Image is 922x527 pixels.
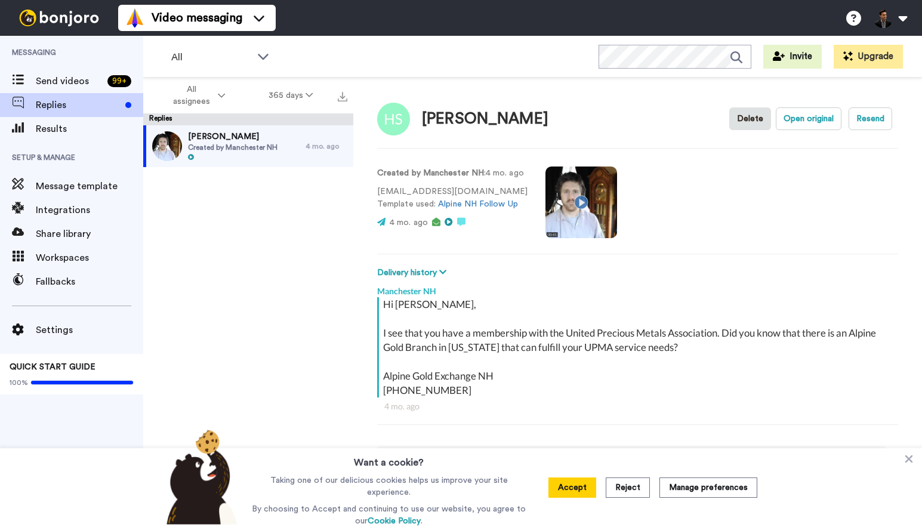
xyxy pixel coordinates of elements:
button: Manage preferences [659,477,757,498]
p: [EMAIL_ADDRESS][DOMAIN_NAME] Template used: [377,186,528,211]
span: Created by Manchester NH [188,143,277,152]
img: Image of Heidi Schwarzmueller [377,103,410,135]
a: [PERSON_NAME]Created by Manchester NH4 mo. ago [143,125,353,167]
button: Resend [849,107,892,130]
h3: Want a cookie? [354,448,424,470]
p: : 4 mo. ago [377,167,528,180]
span: Results [36,122,143,136]
button: Accept [548,477,596,498]
span: Video messaging [152,10,242,26]
button: Open original [776,107,841,130]
strong: Created by Manchester NH [377,169,484,177]
button: Export all results that match these filters now. [334,87,351,104]
img: vm-color.svg [125,8,144,27]
div: 4 mo. ago [306,141,347,151]
div: Manchester NH [377,279,898,297]
img: bj-logo-header-white.svg [14,10,104,26]
img: bear-with-cookie.png [156,429,244,525]
p: By choosing to Accept and continuing to use our website, you agree to our . [249,503,529,527]
span: 4 mo. ago [390,218,428,227]
span: QUICK START GUIDE [10,363,95,371]
img: c2f098e0-dfe4-4709-8438-6c55b5098b30-thumb.jpg [152,131,182,161]
span: Replies [36,98,121,112]
span: Share library [36,227,143,241]
span: 100% [10,378,28,387]
button: Invite [763,45,822,69]
span: [PERSON_NAME] [188,131,277,143]
span: All [171,50,251,64]
button: All assignees [146,79,247,112]
div: Replies [143,113,353,125]
div: Hi [PERSON_NAME], I see that you have a membership with the United Precious Metals Association. D... [383,297,895,397]
span: Message template [36,179,143,193]
button: Reject [606,477,650,498]
a: Cookie Policy [368,517,421,525]
div: [PERSON_NAME] [422,110,548,128]
img: export.svg [338,92,347,101]
div: 99 + [107,75,131,87]
a: Alpine NH Follow Up [438,200,518,208]
button: 365 days [247,85,335,106]
span: All assignees [167,84,215,107]
div: 4 mo. ago [384,400,891,412]
button: Delivery history [377,266,450,279]
span: Send videos [36,74,103,88]
p: Taking one of our delicious cookies helps us improve your site experience. [249,474,529,498]
button: Delete [729,107,771,130]
span: Settings [36,323,143,337]
span: Fallbacks [36,275,143,289]
button: Upgrade [834,45,903,69]
span: Workspaces [36,251,143,265]
span: Integrations [36,203,143,217]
